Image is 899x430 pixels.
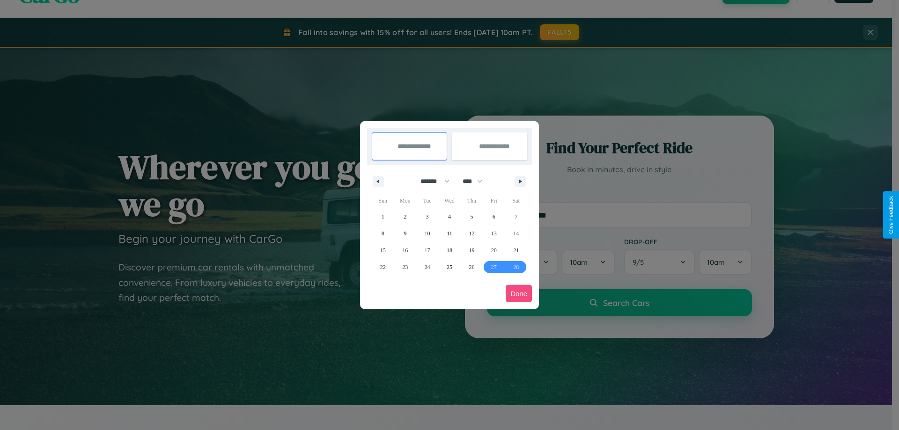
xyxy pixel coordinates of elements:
[483,242,505,259] button: 20
[404,208,406,225] span: 2
[505,225,527,242] button: 14
[372,242,394,259] button: 15
[469,259,474,276] span: 26
[491,259,497,276] span: 27
[416,242,438,259] button: 17
[394,259,416,276] button: 23
[372,193,394,208] span: Sun
[438,208,460,225] button: 4
[426,208,429,225] span: 3
[506,285,532,302] button: Done
[483,225,505,242] button: 13
[505,208,527,225] button: 7
[505,259,527,276] button: 28
[461,208,483,225] button: 5
[469,225,474,242] span: 12
[416,259,438,276] button: 24
[416,193,438,208] span: Tue
[461,259,483,276] button: 26
[402,259,408,276] span: 23
[461,225,483,242] button: 12
[394,193,416,208] span: Mon
[491,225,497,242] span: 13
[483,193,505,208] span: Fri
[470,208,473,225] span: 5
[438,259,460,276] button: 25
[461,193,483,208] span: Thu
[483,208,505,225] button: 6
[425,242,430,259] span: 17
[447,225,452,242] span: 11
[438,225,460,242] button: 11
[416,208,438,225] button: 3
[447,259,452,276] span: 25
[505,193,527,208] span: Sat
[438,242,460,259] button: 18
[513,225,519,242] span: 14
[380,259,386,276] span: 22
[515,208,517,225] span: 7
[469,242,474,259] span: 19
[416,225,438,242] button: 10
[394,242,416,259] button: 16
[447,242,452,259] span: 18
[483,259,505,276] button: 27
[380,242,386,259] span: 15
[382,208,384,225] span: 1
[888,196,894,234] div: Give Feedback
[402,242,408,259] span: 16
[394,208,416,225] button: 2
[493,208,495,225] span: 6
[425,259,430,276] span: 24
[372,208,394,225] button: 1
[505,242,527,259] button: 21
[438,193,460,208] span: Wed
[394,225,416,242] button: 9
[425,225,430,242] span: 10
[448,208,451,225] span: 4
[372,225,394,242] button: 8
[382,225,384,242] span: 8
[372,259,394,276] button: 22
[404,225,406,242] span: 9
[513,259,519,276] span: 28
[491,242,497,259] span: 20
[513,242,519,259] span: 21
[461,242,483,259] button: 19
